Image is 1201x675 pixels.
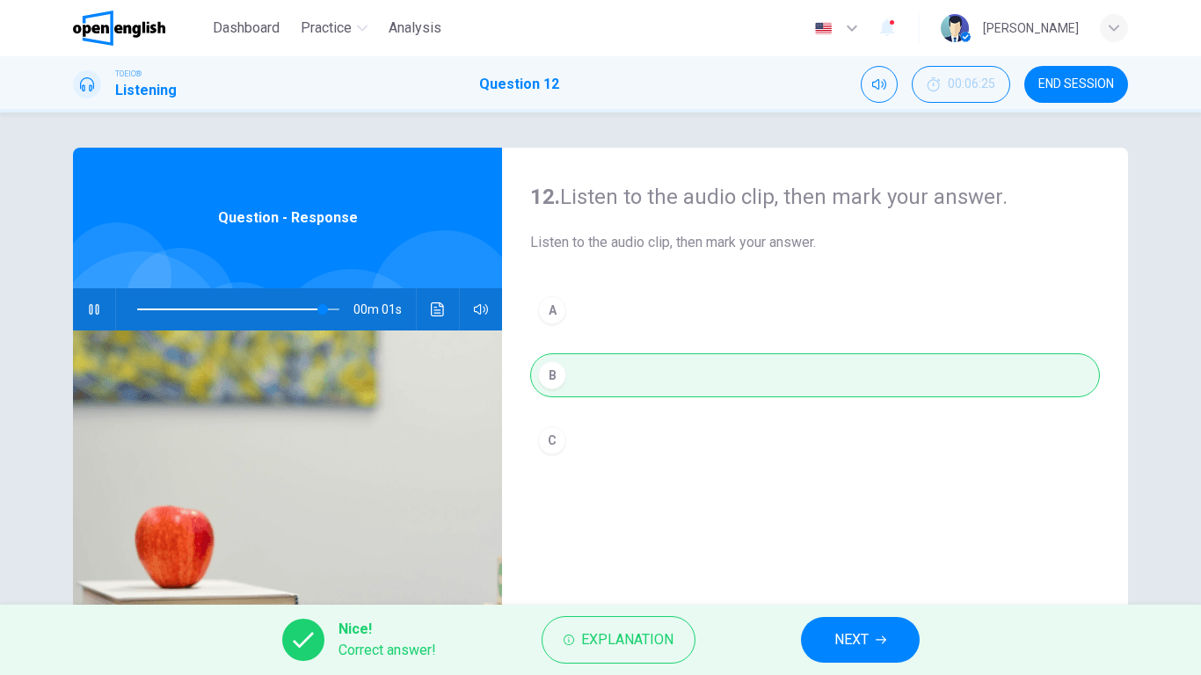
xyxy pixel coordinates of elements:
[530,232,1100,253] span: Listen to the audio clip, then mark your answer.
[861,66,898,103] div: Mute
[206,12,287,44] button: Dashboard
[218,207,358,229] span: Question - Response
[912,66,1010,103] button: 00:06:25
[834,628,869,652] span: NEXT
[353,288,416,330] span: 00m 01s
[382,12,448,44] button: Analysis
[424,288,452,330] button: Click to see the audio transcription
[389,18,441,39] span: Analysis
[812,22,834,35] img: en
[73,11,206,46] a: OpenEnglish logo
[801,617,920,663] button: NEXT
[294,12,375,44] button: Practice
[338,619,436,640] span: Nice!
[301,18,352,39] span: Practice
[1038,77,1114,91] span: END SESSION
[338,640,436,661] span: Correct answer!
[479,74,559,95] h1: Question 12
[115,68,142,80] span: TOEIC®
[530,183,1100,211] h4: Listen to the audio clip, then mark your answer.
[912,66,1010,103] div: Hide
[115,80,177,101] h1: Listening
[941,14,969,42] img: Profile picture
[213,18,280,39] span: Dashboard
[73,11,165,46] img: OpenEnglish logo
[1024,66,1128,103] button: END SESSION
[983,18,1079,39] div: [PERSON_NAME]
[530,185,560,209] strong: 12.
[542,616,695,664] button: Explanation
[948,77,995,91] span: 00:06:25
[581,628,673,652] span: Explanation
